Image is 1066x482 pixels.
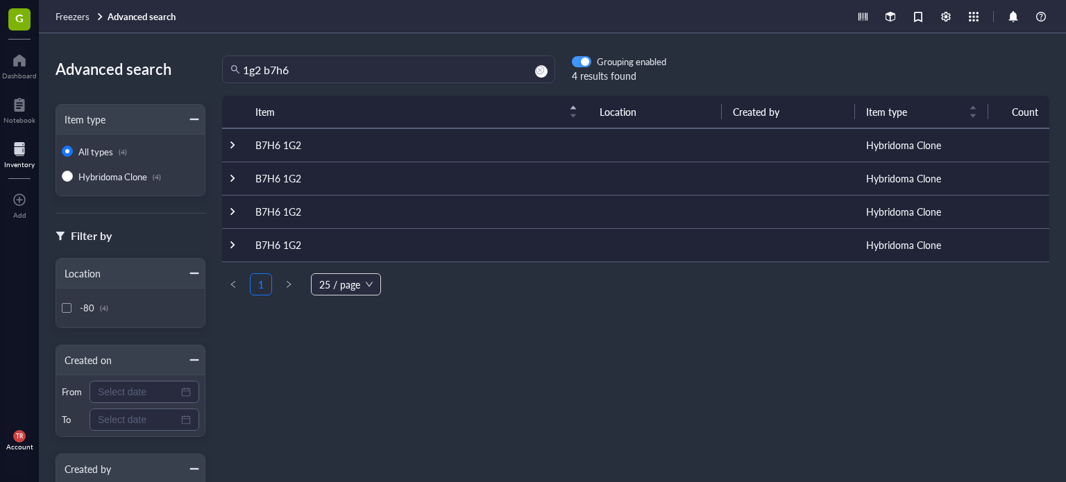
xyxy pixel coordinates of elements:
div: Page Size [311,273,381,295]
div: (4) [119,148,127,156]
span: left [229,280,237,289]
a: Advanced search [108,10,178,23]
div: From [62,386,84,398]
a: Dashboard [2,49,37,80]
div: (4) [153,173,161,181]
span: All types [78,145,113,158]
th: Item [244,96,589,128]
span: right [285,280,293,289]
li: 1 [250,273,272,295]
li: Previous Page [222,273,244,295]
td: B7H6 1G2 [244,162,589,195]
span: 25 / page [319,274,373,295]
div: 4 results found [572,68,666,83]
button: right [278,273,300,295]
div: Grouping enabled [597,55,666,68]
div: Dashboard [2,71,37,80]
div: Created by [56,461,111,476]
a: Notebook [3,94,35,124]
td: B7H6 1G2 [244,128,589,162]
div: Created on [56,352,112,368]
a: Inventory [4,138,35,169]
td: Hybridoma Clone [855,128,988,162]
span: G [15,9,24,26]
th: Item type [855,96,988,128]
th: Count [988,96,1049,128]
a: Freezers [56,10,105,23]
span: Item [255,104,561,119]
div: Add [13,211,26,219]
th: Created by [722,96,855,128]
div: (4) [100,304,108,312]
div: Account [6,442,33,451]
span: -80 [80,301,94,314]
th: Location [589,96,722,128]
span: Freezers [56,10,90,23]
td: B7H6 1G2 [244,195,589,228]
div: Notebook [3,116,35,124]
div: Location [56,266,101,281]
div: To [62,413,84,426]
div: Filter by [71,227,112,245]
td: Hybridoma Clone [855,228,988,261]
span: Item type [866,104,961,119]
td: B7H6 1G2 [244,228,589,261]
div: Inventory [4,160,35,169]
td: Hybridoma Clone [855,195,988,228]
span: Hybridoma Clone [78,170,147,183]
div: Item type [56,112,105,127]
input: Select date [98,412,178,427]
td: Hybridoma Clone [855,162,988,195]
li: Next Page [278,273,300,295]
a: 1 [251,274,271,295]
button: left [222,273,244,295]
span: TR [16,433,23,440]
input: Select date [98,384,178,399]
div: Advanced search [56,55,205,82]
